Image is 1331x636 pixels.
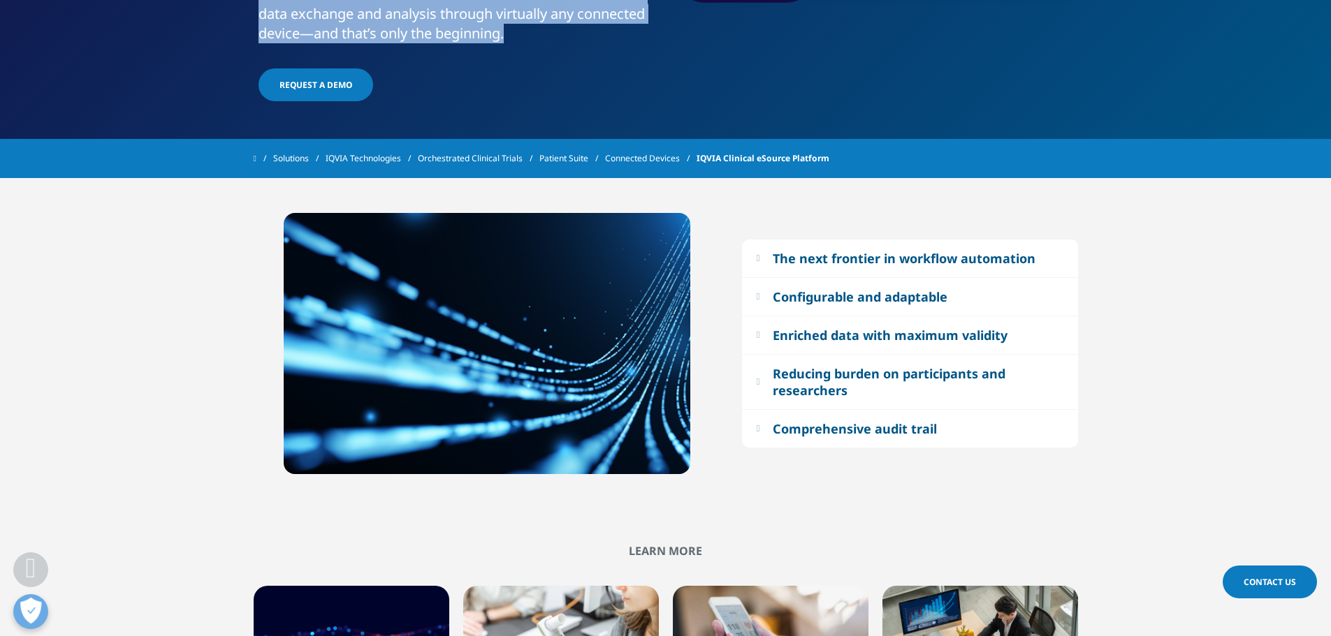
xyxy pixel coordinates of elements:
button: Configurable and adaptable [742,278,1078,316]
div: The next frontier in workflow automation [773,250,1035,267]
div: Configurable and adaptable [773,288,947,305]
div: Enriched data with maximum validity [773,327,1008,343]
button: Comprehensive audit trail [742,410,1078,448]
button: Open Preferences [13,594,48,629]
div: Reducing burden on participants and researchers [773,365,1063,399]
a: Request a demo [259,68,373,101]
span: Request a demo [279,79,352,91]
a: IQVIA Technologies [326,146,418,171]
a: Patient Suite [539,146,605,171]
a: Contact Us [1223,565,1317,598]
button: Enriched data with maximum validity [742,316,1078,354]
span: Contact Us [1244,576,1296,588]
a: Connected Devices [605,146,697,171]
a: Orchestrated Clinical Trials [418,146,539,171]
div: Comprehensive audit trail [773,420,937,437]
h2: Learn More [254,544,1078,558]
span: IQVIA Clinical eSource Platform [697,146,829,171]
button: Reducing burden on participants and researchers [742,355,1078,409]
button: The next frontier in workflow automation [742,239,1078,277]
a: Solutions [273,146,326,171]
